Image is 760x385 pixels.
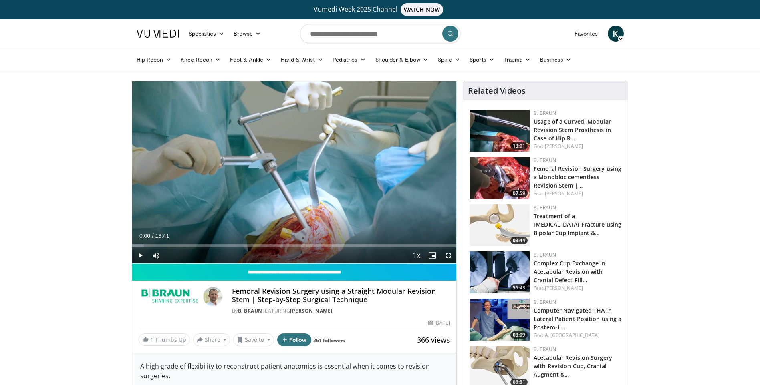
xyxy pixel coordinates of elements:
[176,52,225,68] a: Knee Recon
[408,247,424,263] button: Playback Rate
[534,346,556,353] a: B. Braun
[233,333,274,346] button: Save to
[229,26,266,42] a: Browse
[300,24,460,43] input: Search topics, interventions
[534,143,621,150] div: Feat.
[470,157,530,199] img: 97950487-ad54-47b6-9334-a8a64355b513.150x105_q85_crop-smart_upscale.jpg
[184,26,229,42] a: Specialties
[137,30,179,38] img: VuMedi Logo
[132,81,457,264] video-js: Video Player
[470,110,530,152] img: 3f0fddff-fdec-4e4b-bfed-b21d85259955.150x105_q85_crop-smart_upscale.jpg
[138,3,623,16] a: Vumedi Week 2025 ChannelWATCH NOW
[401,3,443,16] span: WATCH NOW
[470,299,530,341] a: 03:09
[534,110,556,116] a: B. Braun
[510,142,528,150] span: 13:01
[510,237,528,244] span: 03:44
[470,204,530,246] img: dd541074-bb98-4b7d-853b-83c717806bb5.jpg.150x105_q85_crop-smart_upscale.jpg
[534,190,621,197] div: Feat.
[534,354,612,378] a: Acetabular Revision Surgery with Revision Cup, Cranial Augment &…
[132,52,176,68] a: Hip Recon
[510,190,528,197] span: 07:59
[534,118,611,142] a: Usage of a Curved, Modular Revision Stem Prosthesis in Case of Hip R…
[193,333,230,346] button: Share
[465,52,499,68] a: Sports
[570,26,603,42] a: Favorites
[545,143,583,150] a: [PERSON_NAME]
[417,335,450,345] span: 366 views
[534,307,621,331] a: Computer Navigated THA in Lateral Patient Position using a Postero-L…
[534,157,556,164] a: B. Braun
[534,299,556,305] a: B. Braun
[510,284,528,291] span: 55:43
[534,212,621,237] a: Treatment of a [MEDICAL_DATA] Fracture using Bipolar Cup Implant &…
[608,26,624,42] a: K
[428,319,450,327] div: [DATE]
[150,336,153,343] span: 1
[132,247,148,263] button: Play
[152,233,154,239] span: /
[155,233,169,239] span: 13:41
[534,204,556,211] a: B. Braun
[470,157,530,199] a: 07:59
[313,337,345,344] a: 261 followers
[290,307,333,314] a: [PERSON_NAME]
[534,165,621,189] a: Femoral Revision Surgery using a Monobloc cementless Revision Stem |…
[424,247,440,263] button: Enable picture-in-picture mode
[132,244,457,247] div: Progress Bar
[470,204,530,246] a: 03:44
[440,247,456,263] button: Fullscreen
[371,52,433,68] a: Shoulder & Elbow
[535,52,576,68] a: Business
[148,247,164,263] button: Mute
[534,285,621,292] div: Feat.
[433,52,465,68] a: Spine
[232,307,450,315] div: By FEATURING
[238,307,262,314] a: B. Braun
[139,233,150,239] span: 0:00
[470,299,530,341] img: 11fc43c8-c25e-4126-ac60-c8374046ba21.jpg.150x105_q85_crop-smart_upscale.jpg
[534,259,605,284] a: Complex Cup Exchange in Acetabular Revision with Cranial Defect Fill…
[139,333,190,346] a: 1 Thumbs Up
[470,110,530,152] a: 13:01
[545,332,600,339] a: A. [GEOGRAPHIC_DATA]
[468,86,526,96] h4: Related Videos
[139,287,200,306] img: B. Braun
[470,251,530,293] img: 8b64c0ca-f349-41b4-a711-37a94bb885a5.jpg.150x105_q85_crop-smart_upscale.jpg
[510,331,528,339] span: 03:09
[328,52,371,68] a: Pediatrics
[499,52,536,68] a: Trauma
[232,287,450,304] h4: Femoral Revision Surgery using a Straight Modular Revision Stem | Step-by-Step Surgical Technique
[545,285,583,291] a: [PERSON_NAME]
[545,190,583,197] a: [PERSON_NAME]
[534,332,621,339] div: Feat.
[277,333,312,346] button: Follow
[470,251,530,293] a: 55:43
[225,52,276,68] a: Foot & Ankle
[203,287,222,306] img: Avatar
[276,52,328,68] a: Hand & Wrist
[534,251,556,258] a: B. Braun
